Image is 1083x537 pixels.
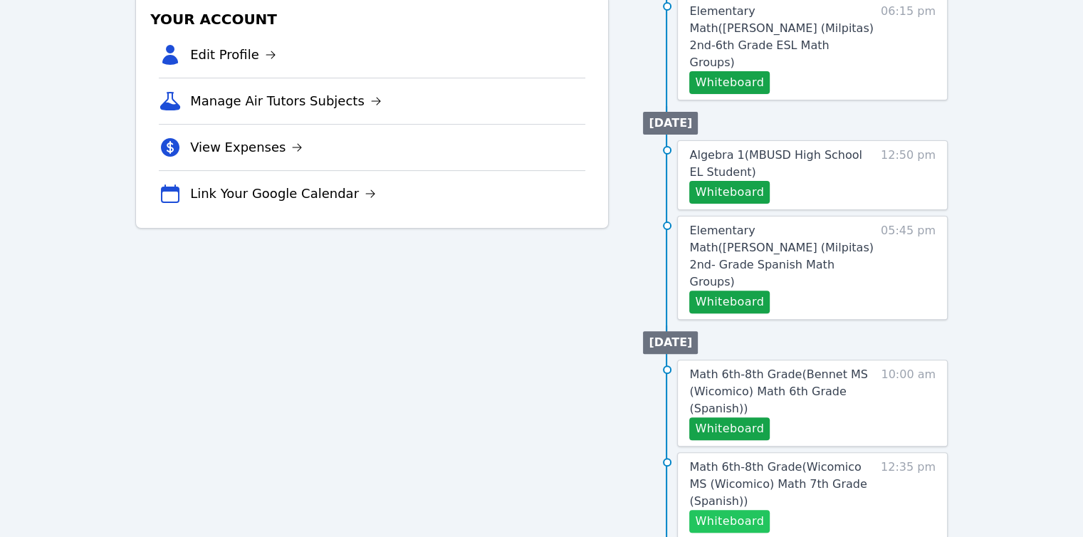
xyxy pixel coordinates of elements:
a: Math 6th-8th Grade(Bennet MS (Wicomico) Math 6th Grade (Spanish)) [689,366,874,417]
span: Elementary Math ( [PERSON_NAME] (Milpitas) 2nd-6th Grade ESL Math Groups ) [689,4,873,69]
span: 05:45 pm [881,222,936,313]
span: 06:15 pm [881,3,936,94]
span: Math 6th-8th Grade ( Wicomico MS (Wicomico) Math 7th Grade (Spanish) ) [689,460,867,508]
span: Elementary Math ( [PERSON_NAME] (Milpitas) 2nd- Grade Spanish Math Groups ) [689,224,873,288]
button: Whiteboard [689,510,770,533]
a: Elementary Math([PERSON_NAME] (Milpitas) 2nd- Grade Spanish Math Groups) [689,222,874,291]
a: Manage Air Tutors Subjects [190,91,382,111]
li: [DATE] [643,112,698,135]
button: Whiteboard [689,417,770,440]
button: Whiteboard [689,71,770,94]
span: Algebra 1 ( MBUSD High School EL Student ) [689,148,862,179]
a: Algebra 1(MBUSD High School EL Student) [689,147,874,181]
h3: Your Account [147,6,597,32]
a: Edit Profile [190,45,276,65]
a: Elementary Math([PERSON_NAME] (Milpitas) 2nd-6th Grade ESL Math Groups) [689,3,874,71]
button: Whiteboard [689,181,770,204]
a: View Expenses [190,137,303,157]
span: 10:00 am [881,366,936,440]
span: 12:35 pm [881,459,936,533]
button: Whiteboard [689,291,770,313]
span: 12:50 pm [881,147,936,204]
a: Math 6th-8th Grade(Wicomico MS (Wicomico) Math 7th Grade (Spanish)) [689,459,874,510]
a: Link Your Google Calendar [190,184,376,204]
span: Math 6th-8th Grade ( Bennet MS (Wicomico) Math 6th Grade (Spanish) ) [689,367,867,415]
li: [DATE] [643,331,698,354]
